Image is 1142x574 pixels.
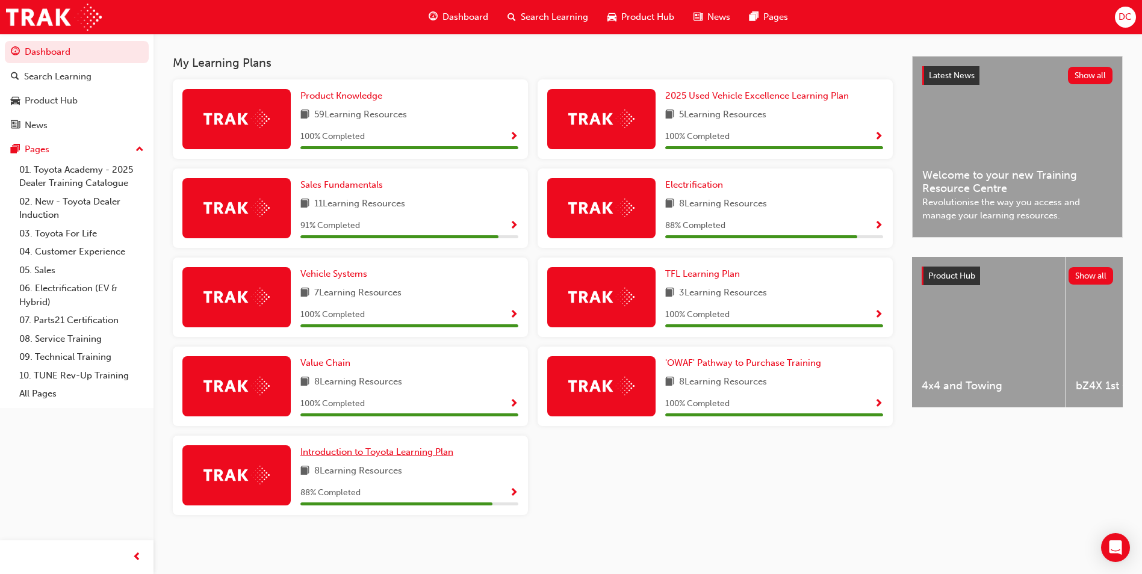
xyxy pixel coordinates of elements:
[300,375,309,390] span: book-icon
[665,356,826,370] a: 'OWAF' Pathway to Purchase Training
[300,445,458,459] a: Introduction to Toyota Learning Plan
[874,307,883,322] button: Show Progress
[11,120,20,131] span: news-icon
[521,10,588,24] span: Search Learning
[874,132,883,143] span: Show Progress
[665,89,854,103] a: 2025 Used Vehicle Excellence Learning Plan
[665,357,821,368] span: 'OWAF' Pathway to Purchase Training
[11,144,20,155] span: pages-icon
[300,267,372,281] a: Vehicle Systems
[665,308,730,322] span: 100 % Completed
[665,130,730,144] span: 100 % Completed
[509,397,518,412] button: Show Progress
[300,308,365,322] span: 100 % Completed
[203,288,270,306] img: Trak
[665,286,674,301] span: book-icon
[665,90,849,101] span: 2025 Used Vehicle Excellence Learning Plan
[1119,10,1132,24] span: DC
[874,397,883,412] button: Show Progress
[509,132,518,143] span: Show Progress
[300,108,309,123] span: book-icon
[203,466,270,484] img: Trak
[874,221,883,232] span: Show Progress
[874,129,883,144] button: Show Progress
[607,10,616,25] span: car-icon
[665,179,723,190] span: Electrification
[5,66,149,88] a: Search Learning
[314,286,402,301] span: 7 Learning Resources
[11,47,20,58] span: guage-icon
[874,399,883,410] span: Show Progress
[912,257,1066,407] a: 4x4 and Towing
[679,286,767,301] span: 3 Learning Resources
[707,10,730,24] span: News
[442,10,488,24] span: Dashboard
[509,129,518,144] button: Show Progress
[684,5,740,29] a: news-iconNews
[665,219,725,233] span: 88 % Completed
[14,384,149,403] a: All Pages
[11,72,19,82] span: search-icon
[568,199,635,217] img: Trak
[203,110,270,128] img: Trak
[665,108,674,123] span: book-icon
[621,10,674,24] span: Product Hub
[509,310,518,321] span: Show Progress
[300,356,355,370] a: Value Chain
[25,119,48,132] div: News
[568,377,635,395] img: Trak
[5,41,149,63] a: Dashboard
[14,193,149,224] a: 02. New - Toyota Dealer Induction
[25,94,78,108] div: Product Hub
[665,397,730,411] span: 100 % Completed
[314,375,402,390] span: 8 Learning Resources
[749,10,759,25] span: pages-icon
[874,310,883,321] span: Show Progress
[14,224,149,243] a: 03. Toyota For Life
[679,108,766,123] span: 5 Learning Resources
[665,267,745,281] a: TFL Learning Plan
[14,311,149,330] a: 07. Parts21 Certification
[6,4,102,31] img: Trak
[14,161,149,193] a: 01. Toyota Academy - 2025 Dealer Training Catalogue
[314,464,402,479] span: 8 Learning Resources
[665,178,728,192] a: Electrification
[929,70,975,81] span: Latest News
[922,267,1113,286] a: Product HubShow all
[1068,67,1113,84] button: Show all
[314,108,407,123] span: 59 Learning Resources
[14,242,149,261] a: 04. Customer Experience
[300,357,350,368] span: Value Chain
[740,5,798,29] a: pages-iconPages
[679,197,767,212] span: 8 Learning Resources
[300,219,360,233] span: 91 % Completed
[912,56,1123,238] a: Latest NewsShow allWelcome to your new Training Resource CentreRevolutionise the way you access a...
[665,268,740,279] span: TFL Learning Plan
[300,286,309,301] span: book-icon
[498,5,598,29] a: search-iconSearch Learning
[665,375,674,390] span: book-icon
[300,464,309,479] span: book-icon
[14,366,149,385] a: 10. TUNE Rev-Up Training
[874,218,883,233] button: Show Progress
[300,178,388,192] a: Sales Fundamentals
[314,197,405,212] span: 11 Learning Resources
[1101,533,1130,562] div: Open Intercom Messenger
[507,10,516,25] span: search-icon
[5,39,149,138] button: DashboardSearch LearningProduct HubNews
[419,5,498,29] a: guage-iconDashboard
[5,138,149,161] button: Pages
[665,197,674,212] span: book-icon
[922,196,1113,223] span: Revolutionise the way you access and manage your learning resources.
[1115,7,1136,28] button: DC
[922,379,1056,393] span: 4x4 and Towing
[11,96,20,106] span: car-icon
[763,10,788,24] span: Pages
[132,550,141,565] span: prev-icon
[598,5,684,29] a: car-iconProduct Hub
[173,56,893,70] h3: My Learning Plans
[509,486,518,501] button: Show Progress
[135,142,144,158] span: up-icon
[509,488,518,499] span: Show Progress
